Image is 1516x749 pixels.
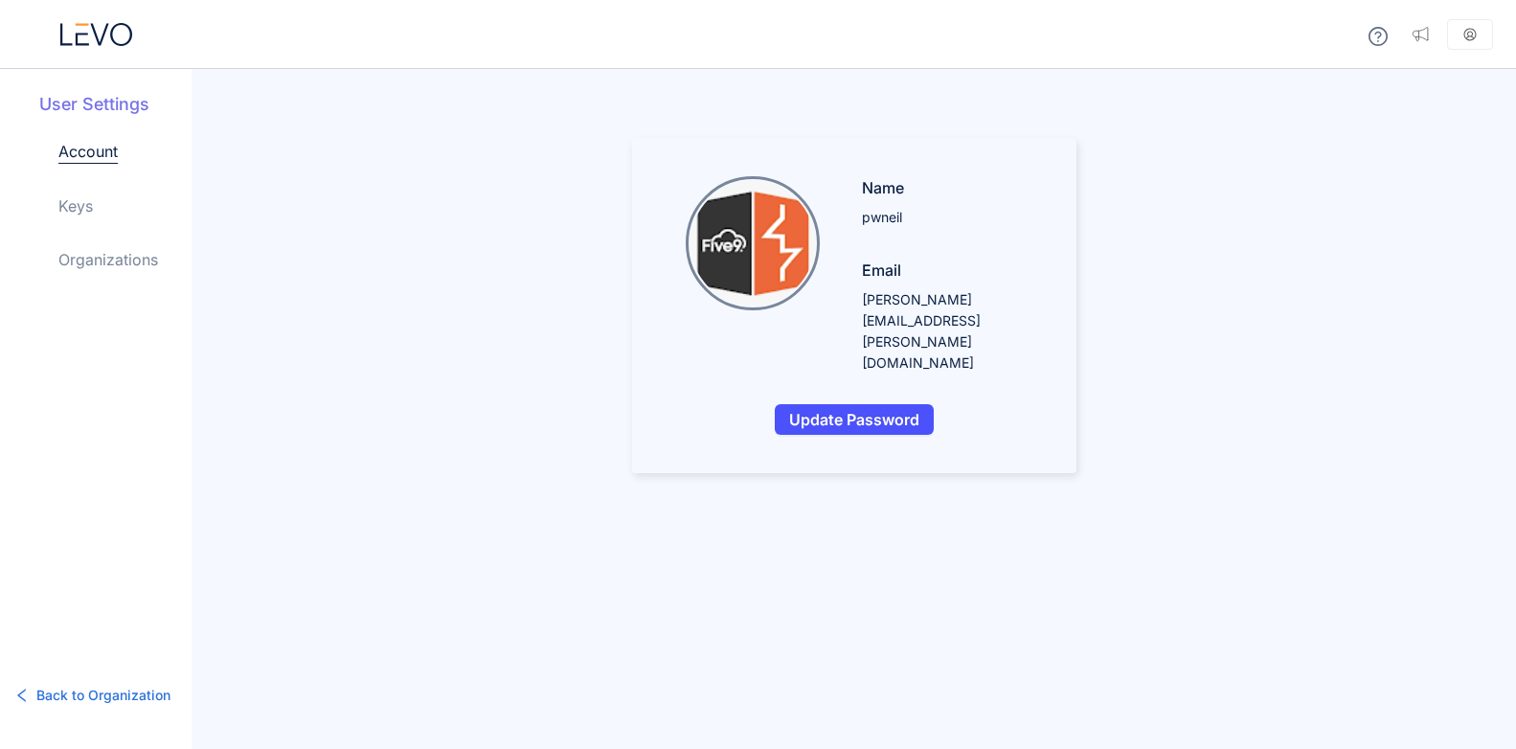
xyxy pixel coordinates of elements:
p: Name [862,176,1038,199]
a: Keys [58,194,93,217]
span: Back to Organization [36,685,170,706]
a: Organizations [58,248,158,271]
h5: User Settings [39,92,192,117]
p: [PERSON_NAME][EMAIL_ADDRESS][PERSON_NAME][DOMAIN_NAME] [862,289,1038,374]
a: Account [58,140,118,164]
img: pwneil profile [690,181,815,306]
button: Update Password [775,404,934,435]
p: Email [862,259,1038,282]
p: pwneil [862,207,1038,228]
span: Update Password [789,411,919,428]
